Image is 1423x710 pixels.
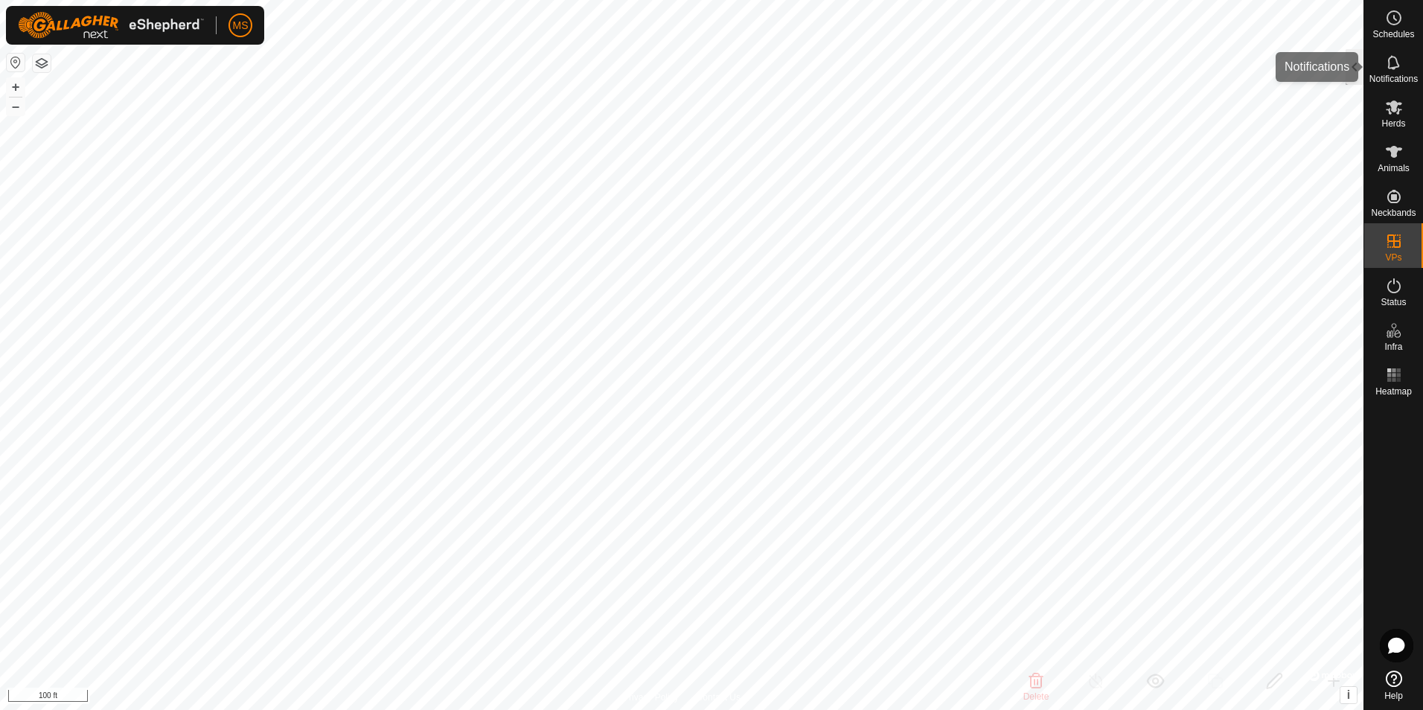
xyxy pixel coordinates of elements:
[1369,74,1418,83] span: Notifications
[18,12,204,39] img: Gallagher Logo
[7,97,25,115] button: –
[233,18,249,33] span: MS
[1371,208,1416,217] span: Neckbands
[1381,119,1405,128] span: Herds
[1384,342,1402,351] span: Infra
[1375,387,1412,396] span: Heatmap
[1364,665,1423,706] a: Help
[1381,298,1406,307] span: Status
[7,78,25,96] button: +
[1384,691,1403,700] span: Help
[1372,30,1414,39] span: Schedules
[1385,253,1401,262] span: VPs
[697,691,741,704] a: Contact Us
[1347,688,1350,701] span: i
[1378,164,1410,173] span: Animals
[623,691,679,704] a: Privacy Policy
[1340,687,1357,703] button: i
[33,54,51,72] button: Map Layers
[7,54,25,71] button: Reset Map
